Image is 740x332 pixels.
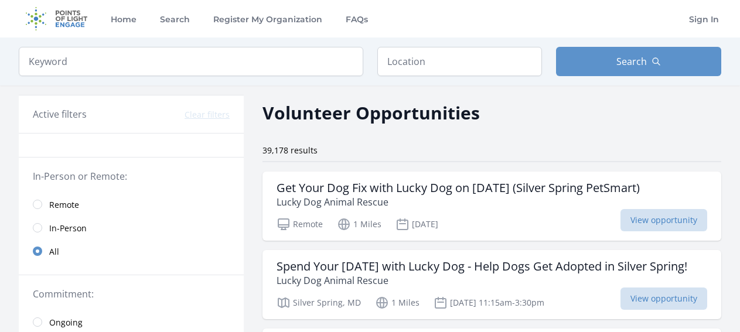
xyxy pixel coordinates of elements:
[616,54,647,69] span: Search
[262,145,318,156] span: 39,178 results
[33,169,230,183] legend: In-Person or Remote:
[33,287,230,301] legend: Commitment:
[277,195,640,209] p: Lucky Dog Animal Rescue
[49,246,59,258] span: All
[277,296,361,310] p: Silver Spring, MD
[33,107,87,121] h3: Active filters
[395,217,438,231] p: [DATE]
[49,199,79,211] span: Remote
[620,287,707,310] span: View opportunity
[620,209,707,231] span: View opportunity
[277,259,687,273] h3: Spend Your [DATE] with Lucky Dog - Help Dogs Get Adopted in Silver Spring!
[377,47,543,76] input: Location
[185,109,230,121] button: Clear filters
[375,296,420,310] p: 1 Miles
[49,223,87,234] span: In-Person
[277,217,323,231] p: Remote
[277,273,687,287] p: Lucky Dog Animal Rescue
[49,317,83,328] span: Ongoing
[19,193,244,216] a: Remote
[19,216,244,239] a: In-Person
[262,172,721,241] a: Get Your Dog Fix with Lucky Dog on [DATE] (Silver Spring PetSmart) Lucky Dog Animal Rescue Remote...
[262,250,721,319] a: Spend Your [DATE] with Lucky Dog - Help Dogs Get Adopted in Silver Spring! Lucky Dog Animal Rescu...
[19,239,244,263] a: All
[262,100,480,126] h2: Volunteer Opportunities
[337,217,381,231] p: 1 Miles
[434,296,544,310] p: [DATE] 11:15am-3:30pm
[277,181,640,195] h3: Get Your Dog Fix with Lucky Dog on [DATE] (Silver Spring PetSmart)
[556,47,721,76] button: Search
[19,47,363,76] input: Keyword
